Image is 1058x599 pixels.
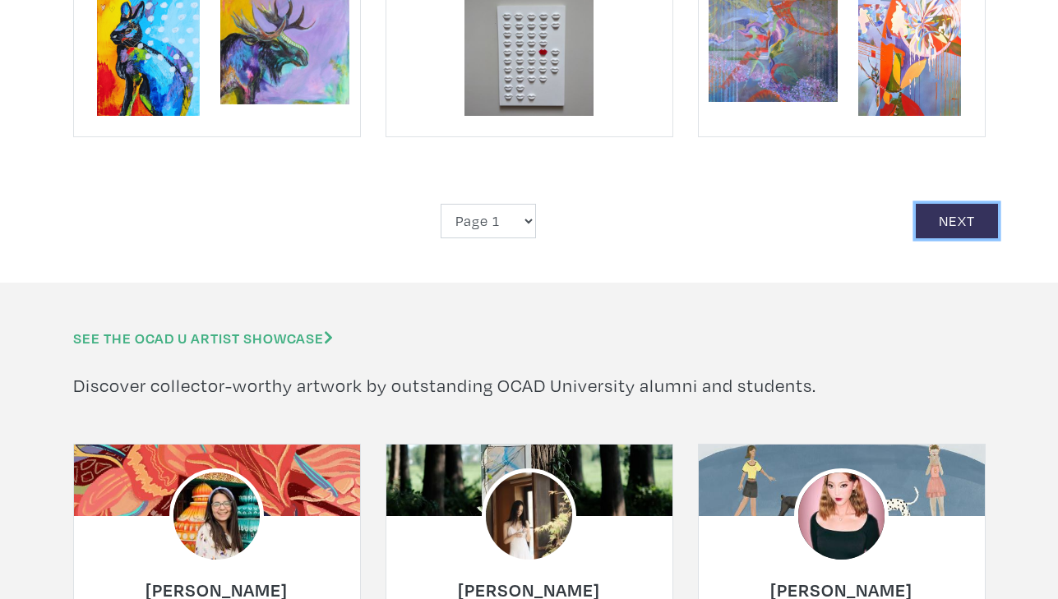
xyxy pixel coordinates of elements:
a: [PERSON_NAME] [770,574,912,593]
a: [PERSON_NAME] [458,574,600,593]
a: Next [916,204,998,239]
img: phpThumb.php [482,468,577,564]
a: [PERSON_NAME] [146,574,288,593]
p: Discover collector-worthy artwork by outstanding OCAD University alumni and students. [73,371,986,399]
img: phpThumb.php [794,468,889,564]
img: phpThumb.php [169,468,265,564]
a: See the OCAD U Artist Showcase [73,329,333,348]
